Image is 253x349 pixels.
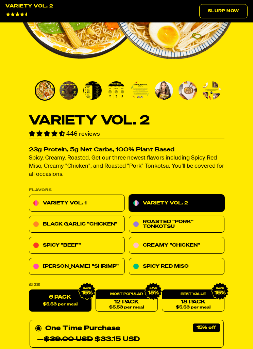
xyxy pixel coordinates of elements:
[29,188,224,192] p: Flavors
[36,81,54,100] img: Variety Vol. 2
[129,237,224,254] a: Creamy "Chicken"
[78,282,96,300] img: IMG_9632.png
[29,289,91,312] label: 6 Pack
[60,81,78,100] img: Variety Vol. 2
[29,216,125,233] a: Black Garlic "Chicken"
[202,81,221,100] img: Variety Vol. 2
[16,80,237,101] div: PDP main carousel thumbnails
[5,4,53,9] div: Variety Vol. 2
[162,289,224,312] a: 18 Pack$5.53 per meal
[44,336,93,343] del: $39.00 USD
[29,154,224,179] p: Spicy. Creamy. Roasted. Get our three newest flavors including Spicy Red Miso, Creamy "Chicken", ...
[58,80,79,101] li: Go to slide 2
[211,282,229,300] img: IMG_9632.png
[106,80,126,101] li: Go to slide 4
[129,258,224,275] a: Spicy Red Miso
[29,258,125,275] a: [PERSON_NAME] "Shrimp"
[66,131,100,137] span: 446 reviews
[178,80,198,101] li: Go to slide 7
[145,282,162,300] img: IMG_9632.png
[179,81,197,100] img: Variety Vol. 2
[29,131,66,137] span: 4.70 stars
[131,81,149,100] img: Variety Vol. 2
[82,80,103,101] li: Go to slide 3
[37,334,140,345] div: — $33.15 USD
[29,237,125,254] a: Spicy "Beef"
[83,81,102,100] img: Variety Vol. 2
[155,81,173,100] img: Variety Vol. 2
[29,147,224,153] h2: 23g Protein, 5g Net Carbs, 100% Plant Based
[199,4,248,18] a: Slurp Now
[201,80,222,101] li: Go to slide 8
[107,81,125,100] img: Variety Vol. 2
[109,305,144,310] span: $5.53 per meal
[129,195,224,212] a: Variety Vol. 2
[130,80,150,101] li: Go to slide 5
[29,114,224,127] h1: Variety Vol. 2
[176,305,210,310] span: $5.53 per meal
[35,80,55,101] li: Go to slide 1
[32,13,57,17] span: 4643 Reviews
[129,216,224,233] a: Roasted "Pork" Tonkotsu
[154,80,174,101] li: Go to slide 6
[29,283,224,287] label: Size
[29,195,125,212] a: Variety Vol. 1
[95,289,158,312] a: 12 Pack$5.53 per meal
[43,302,77,307] span: $5.53 per meal
[35,323,218,345] div: One Time Purchase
